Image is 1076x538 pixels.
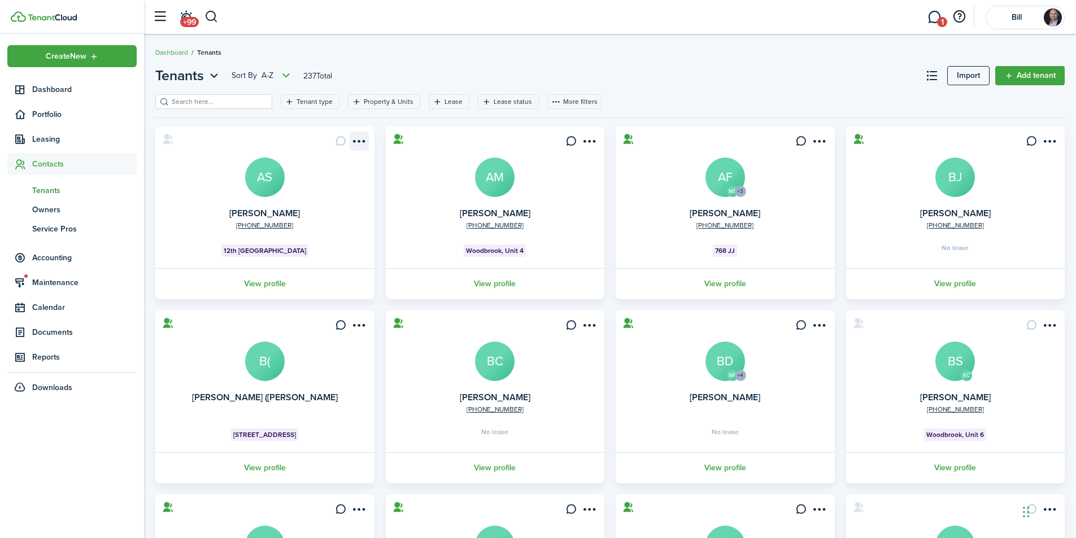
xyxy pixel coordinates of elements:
a: AF [705,158,745,197]
button: Open sidebar [149,6,171,28]
span: Woodbrook, Unit 4 [466,246,524,256]
header-page-total: 237 Total [303,70,332,82]
a: [PHONE_NUMBER] [927,220,984,230]
img: Bill [1044,8,1062,27]
span: Tenants [197,47,221,58]
avatar-text: MS [727,186,738,197]
a: AS [245,158,285,197]
span: 1 [937,17,947,27]
filter-tag-label: Lease [445,97,463,107]
button: Open menu [350,135,368,151]
filter-tag: Open filter [348,94,420,109]
span: Downloads [32,382,72,393]
span: 12th [GEOGRAPHIC_DATA] [224,246,306,256]
a: Dashboard [155,47,188,58]
filter-tag-label: Tenant type [297,97,333,107]
a: [PERSON_NAME] [920,391,991,404]
avatar-text: KC [961,370,972,381]
avatar-counter: +4 [735,370,746,381]
button: Sort byA-Z [232,69,293,82]
a: Add tenant [995,66,1065,85]
a: View profile [384,452,607,483]
avatar-text: NF [727,370,738,381]
a: Dashboard [7,78,137,100]
a: [PERSON_NAME] [690,391,760,404]
img: TenantCloud [28,14,77,21]
button: Open menu [7,45,137,67]
avatar-counter: +3 [735,186,746,197]
filter-tag: Open filter [478,94,539,109]
button: Open menu [810,504,828,519]
a: AM [475,158,515,197]
a: [PHONE_NUMBER] [467,220,524,230]
a: [PERSON_NAME] [690,207,760,220]
span: Leasing [32,133,137,145]
a: Import [947,66,990,85]
button: Open resource center [949,7,969,27]
iframe: Chat Widget [1020,484,1076,538]
button: Open menu [350,504,368,519]
span: No lease [712,428,739,435]
a: View profile [844,452,1067,483]
span: Owners [32,204,137,216]
span: Calendar [32,301,137,313]
img: TenantCloud [11,11,26,22]
span: No lease [942,244,969,251]
span: +99 [180,17,199,27]
filter-tag-label: Lease status [494,97,532,107]
a: [PERSON_NAME] [229,207,300,220]
a: BJ [935,158,975,197]
span: Tenants [155,65,204,86]
a: [PHONE_NUMBER] [696,220,753,230]
a: View profile [384,268,607,299]
button: Tenants [155,65,221,86]
a: View profile [844,268,1067,299]
a: View profile [614,452,837,483]
button: Open menu [350,320,368,335]
a: BS [935,342,975,381]
button: Open menu [810,320,828,335]
a: Owners [7,200,137,219]
span: Woodbrook, Unit 6 [926,430,984,440]
button: Search [204,7,219,27]
a: B( [245,342,285,381]
a: View profile [154,452,376,483]
a: Service Pros [7,219,137,238]
a: [PHONE_NUMBER] [236,220,293,230]
a: Tenants [7,181,137,200]
span: Accounting [32,252,137,264]
button: Open menu [810,135,828,151]
span: Tenants [32,185,137,196]
span: Reports [32,351,137,363]
filter-tag-label: Property & Units [364,97,413,107]
a: Messaging [923,3,945,32]
filter-tag: Open filter [281,94,339,109]
span: Documents [32,326,137,338]
button: Open menu [232,69,293,82]
a: [PERSON_NAME] ([PERSON_NAME] [192,391,338,404]
button: Open menu [580,504,598,519]
button: Open menu [1040,320,1058,335]
a: BC [475,342,515,381]
avatar-text: BD [705,342,745,381]
button: Open menu [155,65,221,86]
span: A-Z [262,70,273,81]
a: [PERSON_NAME] [920,207,991,220]
button: Open menu [580,320,598,335]
a: [PHONE_NUMBER] [927,404,984,414]
a: View profile [614,268,837,299]
a: Notifications [175,3,197,32]
span: Create New [46,53,86,60]
a: Reports [7,346,137,368]
span: Dashboard [32,84,137,95]
a: View profile [154,268,376,299]
span: Contacts [32,158,137,170]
